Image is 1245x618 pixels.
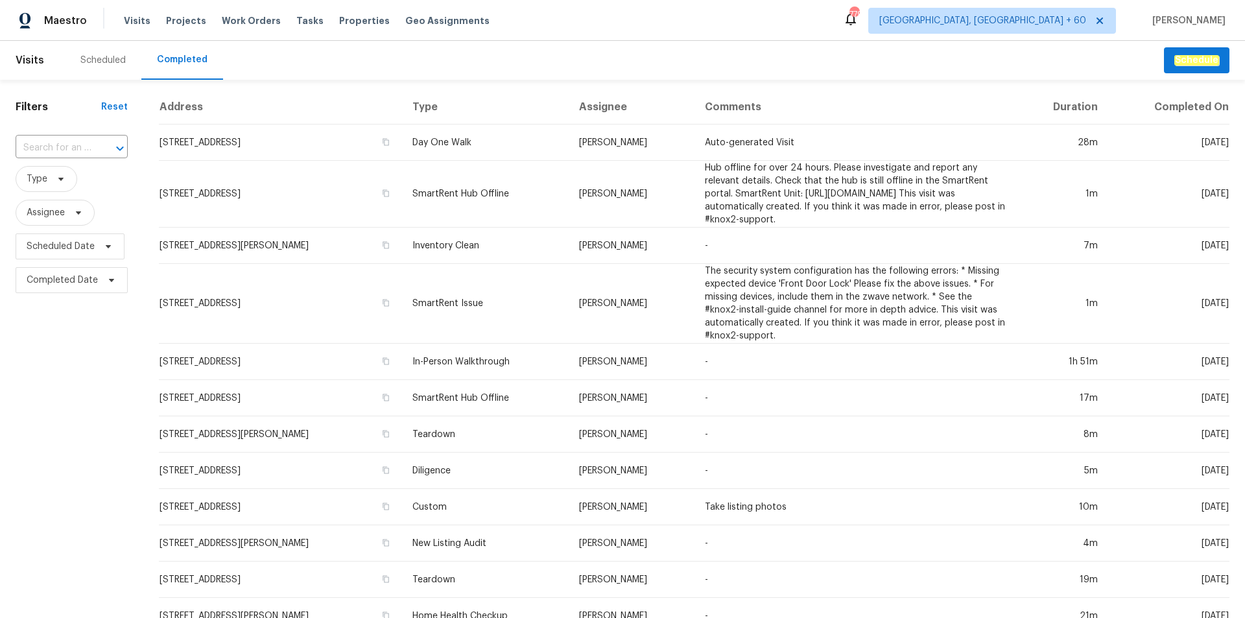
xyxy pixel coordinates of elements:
[694,525,1015,562] td: -
[694,344,1015,380] td: -
[402,90,569,125] th: Type
[694,264,1015,344] td: The security system configuration has the following errors: * Missing expected device 'Front Door...
[380,537,392,549] button: Copy Address
[1015,90,1108,125] th: Duration
[694,453,1015,489] td: -
[380,187,392,199] button: Copy Address
[569,344,694,380] td: [PERSON_NAME]
[402,228,569,264] td: Inventory Clean
[1174,55,1219,65] em: Schedule
[1015,125,1108,161] td: 28m
[879,14,1086,27] span: [GEOGRAPHIC_DATA], [GEOGRAPHIC_DATA] + 60
[1108,228,1229,264] td: [DATE]
[694,489,1015,525] td: Take listing photos
[569,453,694,489] td: [PERSON_NAME]
[380,239,392,251] button: Copy Address
[380,464,392,476] button: Copy Address
[569,380,694,416] td: [PERSON_NAME]
[380,501,392,512] button: Copy Address
[402,161,569,228] td: SmartRent Hub Offline
[159,453,402,489] td: [STREET_ADDRESS]
[569,264,694,344] td: [PERSON_NAME]
[1015,525,1108,562] td: 4m
[1015,344,1108,380] td: 1h 51m
[402,264,569,344] td: SmartRent Issue
[402,453,569,489] td: Diligence
[694,562,1015,598] td: -
[1015,453,1108,489] td: 5m
[402,525,569,562] td: New Listing Audit
[569,416,694,453] td: [PERSON_NAME]
[159,161,402,228] td: [STREET_ADDRESS]
[27,172,47,185] span: Type
[101,101,128,113] div: Reset
[80,54,126,67] div: Scheduled
[402,416,569,453] td: Teardown
[1108,125,1229,161] td: [DATE]
[1108,489,1229,525] td: [DATE]
[569,525,694,562] td: [PERSON_NAME]
[1164,47,1229,74] button: Schedule
[849,8,859,21] div: 779
[16,46,44,75] span: Visits
[44,14,87,27] span: Maestro
[1108,344,1229,380] td: [DATE]
[402,125,569,161] td: Day One Walk
[111,139,129,158] button: Open
[1015,228,1108,264] td: 7m
[27,206,65,219] span: Assignee
[569,125,694,161] td: [PERSON_NAME]
[27,240,95,253] span: Scheduled Date
[1108,380,1229,416] td: [DATE]
[569,228,694,264] td: [PERSON_NAME]
[1108,90,1229,125] th: Completed On
[405,14,490,27] span: Geo Assignments
[1108,562,1229,598] td: [DATE]
[1108,453,1229,489] td: [DATE]
[159,562,402,598] td: [STREET_ADDRESS]
[1147,14,1226,27] span: [PERSON_NAME]
[694,125,1015,161] td: Auto-generated Visit
[159,380,402,416] td: [STREET_ADDRESS]
[1108,161,1229,228] td: [DATE]
[339,14,390,27] span: Properties
[159,525,402,562] td: [STREET_ADDRESS][PERSON_NAME]
[380,392,392,403] button: Copy Address
[1108,264,1229,344] td: [DATE]
[1015,489,1108,525] td: 10m
[1015,416,1108,453] td: 8m
[16,101,101,113] h1: Filters
[16,138,91,158] input: Search for an address...
[380,355,392,367] button: Copy Address
[402,562,569,598] td: Teardown
[380,297,392,309] button: Copy Address
[159,125,402,161] td: [STREET_ADDRESS]
[159,90,402,125] th: Address
[159,416,402,453] td: [STREET_ADDRESS][PERSON_NAME]
[402,380,569,416] td: SmartRent Hub Offline
[569,489,694,525] td: [PERSON_NAME]
[296,16,324,25] span: Tasks
[166,14,206,27] span: Projects
[569,562,694,598] td: [PERSON_NAME]
[380,136,392,148] button: Copy Address
[124,14,150,27] span: Visits
[694,90,1015,125] th: Comments
[1015,161,1108,228] td: 1m
[1108,416,1229,453] td: [DATE]
[694,161,1015,228] td: Hub offline for over 24 hours. Please investigate and report any relevant details. Check that the...
[569,161,694,228] td: [PERSON_NAME]
[402,344,569,380] td: In-Person Walkthrough
[380,428,392,440] button: Copy Address
[402,489,569,525] td: Custom
[694,380,1015,416] td: -
[1015,264,1108,344] td: 1m
[694,416,1015,453] td: -
[1108,525,1229,562] td: [DATE]
[159,228,402,264] td: [STREET_ADDRESS][PERSON_NAME]
[380,573,392,585] button: Copy Address
[159,344,402,380] td: [STREET_ADDRESS]
[159,489,402,525] td: [STREET_ADDRESS]
[1015,380,1108,416] td: 17m
[157,53,207,66] div: Completed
